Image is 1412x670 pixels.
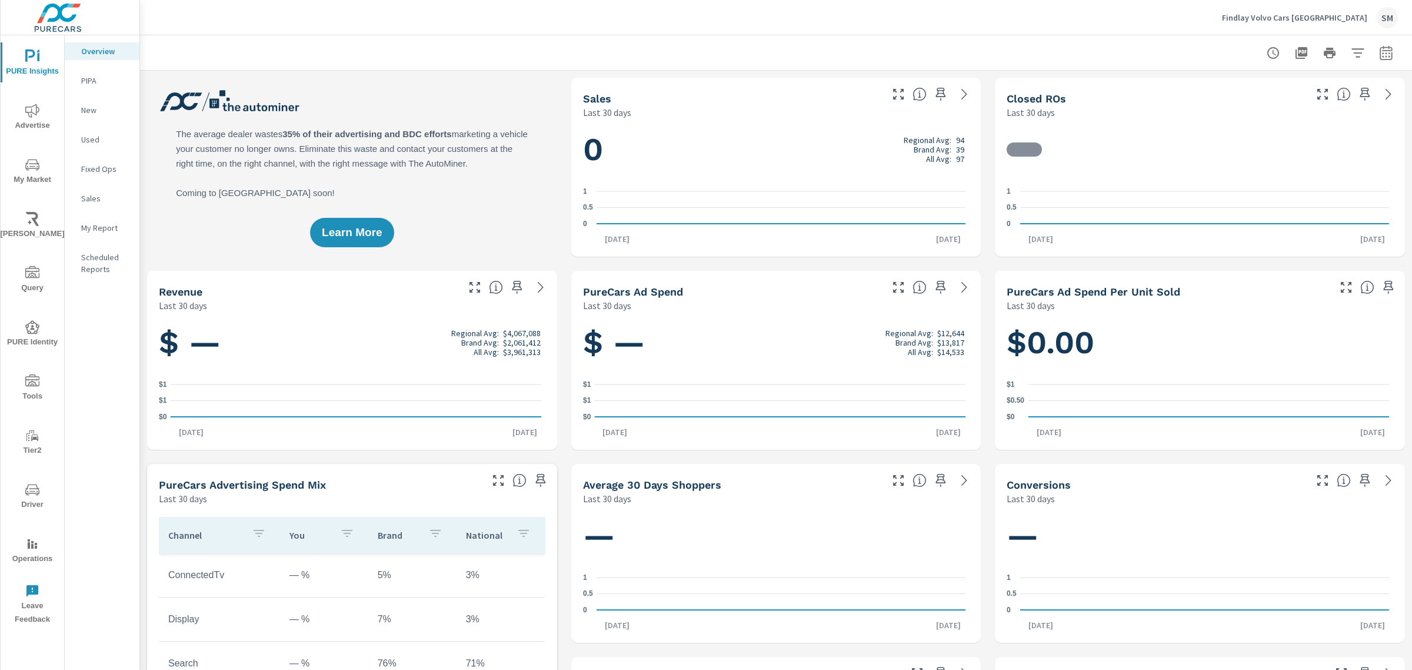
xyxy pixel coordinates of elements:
p: [DATE] [171,426,212,438]
span: Advertise [4,104,61,132]
span: This table looks at how you compare to the amount of budget you spend per channel as opposed to y... [512,473,527,487]
p: [DATE] [1352,619,1393,631]
p: Last 30 days [159,492,207,506]
span: Save this to your personalized report [931,85,950,104]
div: Used [65,131,139,148]
p: All Avg: [908,347,933,357]
text: $0 [583,413,591,421]
a: See more details in report [531,278,550,297]
p: Last 30 days [1007,105,1055,120]
span: A rolling 30 day total of daily Shoppers on the dealership website, averaged over the selected da... [913,473,927,487]
text: 0 [1007,220,1011,228]
span: Total sales revenue over the selected date range. [Source: This data is sourced from the dealer’s... [489,280,503,294]
text: $1 [1007,380,1015,389]
button: Make Fullscreen [889,471,908,490]
a: See more details in report [1379,471,1398,490]
p: New [81,104,130,116]
p: Brand Avg: [461,338,499,347]
span: [PERSON_NAME] [4,212,61,241]
td: ConnectedTv [159,560,280,590]
span: Total cost of media for all PureCars channels for the selected dealership group over the selected... [913,280,927,294]
p: Regional Avg: [885,329,933,338]
h5: PureCars Ad Spend Per Unit Sold [1007,286,1180,298]
h1: $0.00 [1007,323,1393,363]
p: Regional Avg: [904,135,951,145]
a: See more details in report [955,85,974,104]
td: 3% [457,560,545,590]
p: Last 30 days [583,105,631,120]
p: Brand [378,529,419,541]
text: 0.5 [1007,204,1017,212]
span: Operations [4,537,61,566]
p: All Avg: [474,347,499,357]
p: 94 [956,135,964,145]
td: 3% [457,605,545,634]
span: Leave Feedback [4,584,61,626]
p: [DATE] [1020,619,1061,631]
text: $0 [159,413,167,421]
span: Number of vehicles sold by the dealership over the selected date range. [Source: This data is sou... [913,87,927,101]
button: Make Fullscreen [889,278,908,297]
text: $0 [1007,413,1015,421]
span: Save this to your personalized report [508,278,527,297]
h5: PureCars Advertising Spend Mix [159,479,326,491]
p: Brand Avg: [895,338,933,347]
td: — % [280,605,368,634]
p: Sales [81,193,130,204]
p: Brand Avg: [914,145,951,154]
h1: $ — [159,323,545,363]
text: $1 [583,380,591,389]
span: Learn More [322,227,382,238]
h5: Average 30 Days Shoppers [583,479,721,491]
span: Driver [4,483,61,512]
text: 0 [1007,606,1011,614]
div: Fixed Ops [65,160,139,178]
p: Last 30 days [583,298,631,313]
p: Scheduled Reports [81,251,130,275]
p: [DATE] [597,233,638,245]
p: Last 30 days [583,492,631,506]
p: [DATE] [1020,233,1061,245]
td: — % [280,560,368,590]
button: Make Fullscreen [489,471,508,490]
h5: Closed ROs [1007,92,1066,105]
div: PIPA [65,72,139,89]
p: Last 30 days [1007,298,1055,313]
button: Learn More [310,218,394,247]
p: $3,961,313 [503,347,541,357]
span: The number of dealer-specified goals completed by a visitor. [Source: This data is provided by th... [1337,473,1351,487]
span: PURE Identity [4,320,61,349]
button: Make Fullscreen [1337,278,1356,297]
p: $4,067,088 [503,329,541,338]
text: 1 [1007,573,1011,582]
h5: Sales [583,92,611,105]
a: See more details in report [955,471,974,490]
p: $2,061,412 [503,338,541,347]
p: Overview [81,45,130,57]
span: Save this to your personalized report [531,471,550,490]
button: Select Date Range [1374,41,1398,65]
div: My Report [65,219,139,237]
p: [DATE] [928,426,969,438]
span: Number of Repair Orders Closed by the selected dealership group over the selected time range. [So... [1337,87,1351,101]
text: 0.5 [1007,590,1017,598]
p: Regional Avg: [451,329,499,338]
div: Scheduled Reports [65,248,139,278]
text: $0.50 [1007,397,1024,405]
span: Save this to your personalized report [1379,278,1398,297]
h1: 0 [583,130,970,170]
text: $1 [159,397,167,405]
p: [DATE] [504,426,545,438]
button: "Export Report to PDF" [1290,41,1313,65]
a: See more details in report [1379,85,1398,104]
h1: — [1007,516,1393,556]
div: Sales [65,190,139,207]
span: Save this to your personalized report [1356,471,1374,490]
h1: — [583,516,970,556]
p: Findlay Volvo Cars [GEOGRAPHIC_DATA] [1222,12,1367,23]
td: 5% [368,560,457,590]
p: $13,817 [937,338,964,347]
span: Tier2 [4,429,61,457]
span: PURE Insights [4,49,61,78]
div: Overview [65,42,139,60]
